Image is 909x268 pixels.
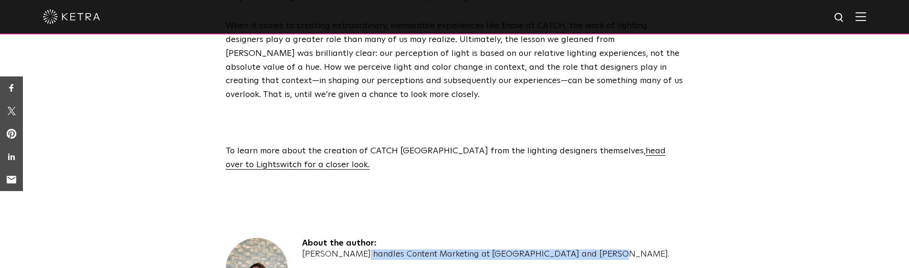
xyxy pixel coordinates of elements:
img: Hamburger%20Nav.svg [856,12,866,21]
div: [PERSON_NAME] handles Content Marketing at [GEOGRAPHIC_DATA] and [PERSON_NAME]. [302,249,669,260]
a: head over to Lightswitch for a closer look. [226,147,666,169]
img: ketra-logo-2019-white [43,10,100,24]
p: When it comes to creating extraordinary, memorable experiences like those at CATCH, the work of l... [226,19,684,102]
h4: About the author: [302,238,669,249]
img: search icon [834,12,846,24]
p: To learn more about the creation of CATCH [GEOGRAPHIC_DATA] from the lighting designers themselves, [226,144,684,172]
